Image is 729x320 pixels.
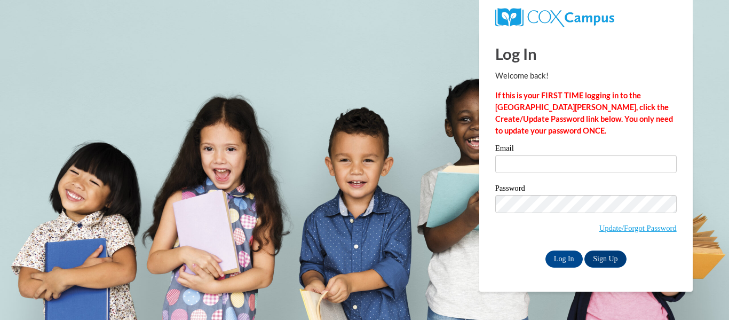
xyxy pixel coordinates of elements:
[599,224,677,232] a: Update/Forgot Password
[584,251,626,268] a: Sign Up
[495,12,614,21] a: COX Campus
[545,251,583,268] input: Log In
[495,8,614,27] img: COX Campus
[495,184,677,195] label: Password
[495,43,677,65] h1: Log In
[495,91,673,135] strong: If this is your FIRST TIME logging in to the [GEOGRAPHIC_DATA][PERSON_NAME], click the Create/Upd...
[495,144,677,155] label: Email
[495,70,677,82] p: Welcome back!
